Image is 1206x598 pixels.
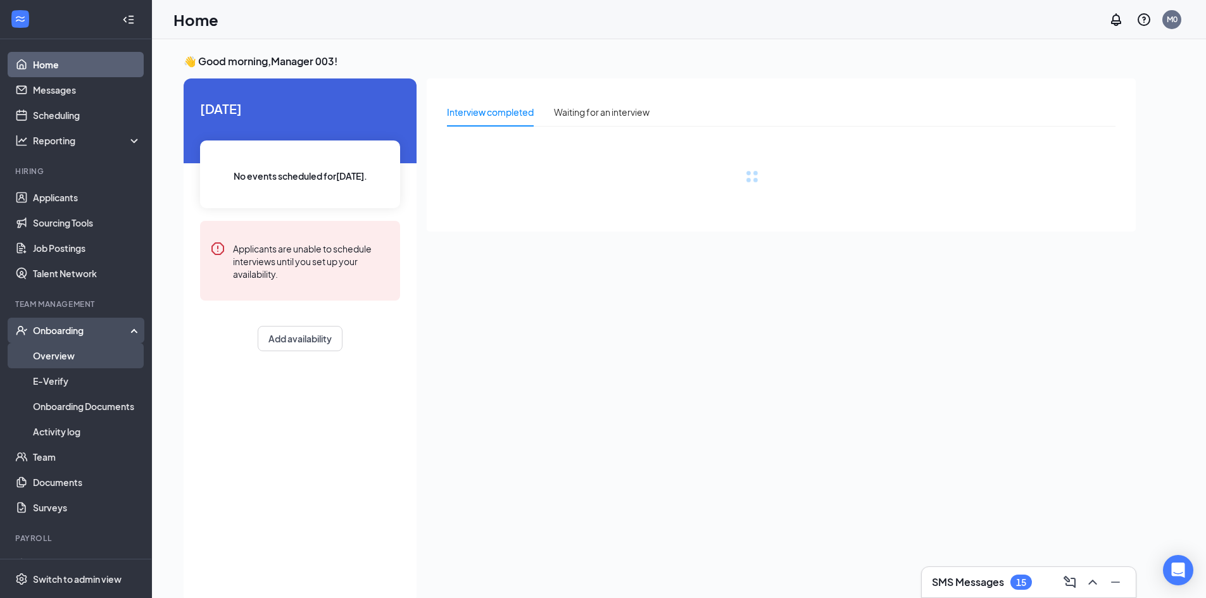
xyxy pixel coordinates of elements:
[33,235,141,261] a: Job Postings
[554,105,650,119] div: Waiting for an interview
[173,9,218,30] h1: Home
[33,368,141,394] a: E-Verify
[447,105,534,119] div: Interview completed
[210,241,225,256] svg: Error
[33,573,122,585] div: Switch to admin view
[15,324,28,337] svg: UserCheck
[33,343,141,368] a: Overview
[1136,12,1152,27] svg: QuestionInfo
[1016,577,1026,588] div: 15
[15,299,139,309] div: Team Management
[33,552,141,577] a: PayrollCrown
[33,210,141,235] a: Sourcing Tools
[33,52,141,77] a: Home
[33,495,141,520] a: Surveys
[15,166,139,177] div: Hiring
[33,324,130,337] div: Onboarding
[14,13,27,25] svg: WorkstreamLogo
[233,241,390,280] div: Applicants are unable to schedule interviews until you set up your availability.
[33,261,141,286] a: Talent Network
[33,444,141,470] a: Team
[122,13,135,26] svg: Collapse
[1105,572,1126,592] button: Minimize
[15,573,28,585] svg: Settings
[33,419,141,444] a: Activity log
[33,103,141,128] a: Scheduling
[33,470,141,495] a: Documents
[15,533,139,544] div: Payroll
[1167,14,1178,25] div: M0
[1108,575,1123,590] svg: Minimize
[33,185,141,210] a: Applicants
[234,169,367,183] span: No events scheduled for [DATE] .
[932,575,1004,589] h3: SMS Messages
[184,54,1136,68] h3: 👋 Good morning, Manager 003 !
[200,99,400,118] span: [DATE]
[1163,555,1193,585] div: Open Intercom Messenger
[1060,572,1080,592] button: ComposeMessage
[33,134,142,147] div: Reporting
[33,77,141,103] a: Messages
[1062,575,1077,590] svg: ComposeMessage
[258,326,342,351] button: Add availability
[1085,575,1100,590] svg: ChevronUp
[33,394,141,419] a: Onboarding Documents
[15,134,28,147] svg: Analysis
[1083,572,1103,592] button: ChevronUp
[1109,12,1124,27] svg: Notifications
